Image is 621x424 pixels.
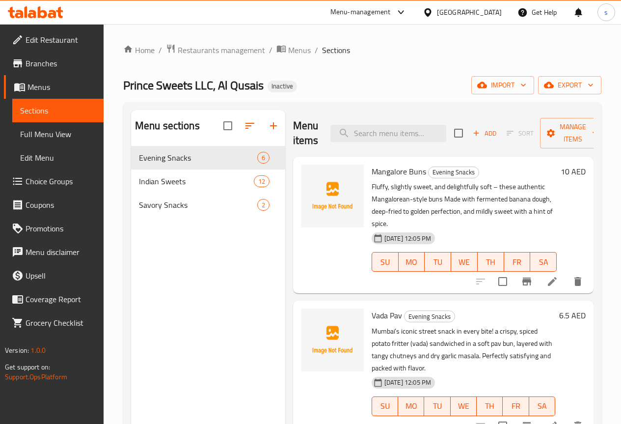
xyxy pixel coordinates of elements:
[428,399,446,413] span: TU
[26,57,96,69] span: Branches
[4,75,104,99] a: Menus
[123,44,601,57] nav: breadcrumb
[254,177,269,186] span: 12
[5,344,29,357] span: Version:
[404,311,455,322] div: Evening Snacks
[4,311,104,335] a: Grocery Checklist
[12,122,104,146] a: Full Menu View
[372,308,402,323] span: Vada Pav
[546,276,558,287] a: Edit menu item
[448,123,469,143] span: Select section
[30,344,46,357] span: 1.0.0
[469,126,500,141] button: Add
[372,396,398,416] button: SU
[372,164,426,179] span: Mangalore Buns
[262,114,285,138] button: Add section
[604,7,608,18] span: s
[534,255,553,269] span: SA
[429,255,447,269] span: TU
[254,175,270,187] div: items
[258,200,269,210] span: 2
[12,99,104,122] a: Sections
[4,264,104,287] a: Upsell
[322,44,350,56] span: Sections
[469,126,500,141] span: Add item
[139,199,257,211] span: Savory Snacks
[508,255,527,269] span: FR
[5,370,67,383] a: Support.OpsPlatform
[26,175,96,187] span: Choice Groups
[451,396,477,416] button: WE
[380,234,435,243] span: [DATE] 12:05 PM
[455,399,473,413] span: WE
[429,167,479,178] span: Evening Snacks
[269,44,272,56] li: /
[482,255,500,269] span: TH
[398,396,424,416] button: MO
[548,121,598,145] span: Manage items
[529,396,555,416] button: SA
[455,255,474,269] span: WE
[123,74,264,96] span: Prince Sweets LLC, Al Qusais
[372,325,555,374] p: Mumbai’s iconic street snack in every bite! a crispy, spiced potato fritter (vada) sandwiched in ...
[399,252,425,272] button: MO
[20,105,96,116] span: Sections
[12,146,104,170] a: Edit Menu
[139,152,257,164] span: Evening Snacks
[20,128,96,140] span: Full Menu View
[131,170,285,193] div: Indian Sweets12
[26,34,96,46] span: Edit Restaurant
[257,199,270,211] div: items
[376,399,394,413] span: SU
[26,293,96,305] span: Coverage Report
[20,152,96,164] span: Edit Menu
[123,44,155,56] a: Home
[330,125,446,142] input: search
[139,175,254,187] span: Indian Sweets
[405,311,455,322] span: Evening Snacks
[293,118,319,148] h2: Menu items
[503,396,529,416] button: FR
[5,361,50,373] span: Get support on:
[479,79,526,91] span: import
[477,396,503,416] button: TH
[26,246,96,258] span: Menu disclaimer
[131,193,285,217] div: Savory Snacks2
[268,81,297,92] div: Inactive
[546,79,594,91] span: export
[507,399,525,413] span: FR
[276,44,311,57] a: Menus
[437,7,502,18] div: [GEOGRAPHIC_DATA]
[424,396,450,416] button: TU
[26,270,96,282] span: Upsell
[471,76,534,94] button: import
[530,252,557,272] button: SA
[159,44,162,56] li: /
[372,181,557,230] p: Fluffy, slightly sweet, and delightfully soft – these authentic Mangalorean-style buns Made with ...
[380,378,435,387] span: [DATE] 12:05 PM
[4,193,104,217] a: Coupons
[451,252,478,272] button: WE
[540,118,606,148] button: Manage items
[492,271,513,292] span: Select to update
[538,76,601,94] button: export
[238,114,262,138] span: Sort sections
[26,223,96,234] span: Promotions
[471,128,498,139] span: Add
[403,255,421,269] span: MO
[131,146,285,170] div: Evening Snacks6
[257,152,270,164] div: items
[135,118,200,133] h2: Menu sections
[288,44,311,56] span: Menus
[4,240,104,264] a: Menu disclaimer
[372,252,399,272] button: SU
[566,270,590,293] button: delete
[481,399,499,413] span: TH
[4,217,104,240] a: Promotions
[533,399,551,413] span: SA
[178,44,265,56] span: Restaurants management
[26,317,96,329] span: Grocery Checklist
